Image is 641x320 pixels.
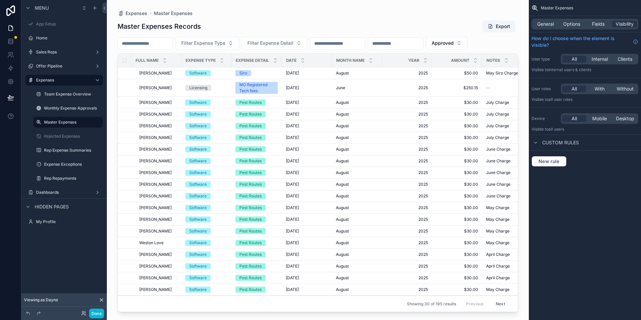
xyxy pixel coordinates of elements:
[36,219,101,224] label: My Profile
[336,217,378,222] a: August
[139,252,177,257] a: [PERSON_NAME]
[286,158,299,164] span: [DATE]
[286,170,328,175] a: [DATE]
[139,193,172,199] span: [PERSON_NAME]
[239,228,262,234] div: Pest Routes
[33,173,103,184] a: Rep Repayments
[189,205,207,211] div: Software
[336,70,378,76] a: August
[336,228,378,234] a: August
[139,228,177,234] a: [PERSON_NAME]
[239,193,262,199] div: Pest Routes
[336,135,349,140] span: August
[181,40,225,46] span: Filter Expense Type
[185,100,227,106] a: Software
[239,123,262,129] div: Pest Routes
[189,123,207,129] div: Software
[336,158,378,164] a: August
[531,116,558,121] label: Device
[336,182,378,187] a: August
[139,205,177,210] a: [PERSON_NAME]
[336,135,378,140] a: August
[235,216,278,222] a: Pest Routes
[185,240,227,246] a: Software
[336,112,349,117] span: August
[189,100,207,106] div: Software
[44,92,101,97] label: Team Expense Overview
[486,135,528,140] a: July Charge
[118,10,147,17] a: Expenses
[336,100,349,105] span: August
[336,252,349,257] span: August
[189,111,207,117] div: Software
[235,228,278,234] a: Pest Routes
[239,82,274,94] div: MO Registered Tech fees
[436,228,478,234] span: $30.00
[386,182,428,187] a: 2025
[386,158,428,164] a: 2025
[239,205,262,211] div: Pest Routes
[44,176,101,181] label: Rep Repayments
[185,70,227,76] a: Software
[432,40,454,46] span: Approved
[139,147,177,152] a: [PERSON_NAME]
[235,181,278,187] a: Pest Routes
[486,228,509,234] span: May Charge
[139,70,177,76] a: [PERSON_NAME]
[189,158,207,164] div: Software
[185,158,227,164] a: Software
[139,170,177,175] a: [PERSON_NAME]
[286,228,299,234] span: [DATE]
[235,123,278,129] a: Pest Routes
[486,205,528,210] a: May Charge
[139,112,177,117] a: [PERSON_NAME]
[139,112,172,117] span: [PERSON_NAME]
[25,216,103,227] a: My Profile
[25,61,103,71] a: Offer Pipeline
[25,187,103,198] a: Dashboards
[486,147,510,152] span: June Charge
[386,170,428,175] a: 2025
[386,217,428,222] a: 2025
[386,100,428,105] span: 2025
[336,170,349,175] span: August
[185,228,227,234] a: Software
[386,112,428,117] a: 2025
[336,147,349,152] span: August
[386,70,428,76] a: 2025
[436,135,478,140] a: $30.00
[235,193,278,199] a: Pest Routes
[139,240,164,246] span: Weston Love
[286,123,328,129] a: [DATE]
[286,85,328,91] a: [DATE]
[189,135,207,141] div: Software
[336,170,378,175] a: August
[286,100,328,105] a: [DATE]
[139,158,177,164] a: [PERSON_NAME]
[33,131,103,142] a: Rejected Expenses
[286,193,299,199] span: [DATE]
[336,70,349,76] span: August
[486,170,510,175] span: June Charge
[436,85,478,91] a: $250.15
[239,181,262,187] div: Pest Routes
[247,40,293,46] span: Filter Expense Detail
[386,135,428,140] span: 2025
[239,100,262,106] div: Pest Routes
[436,252,478,257] a: $30.00
[386,240,428,246] span: 2025
[436,193,478,199] span: $30.00
[386,228,428,234] span: 2025
[436,100,478,105] a: $30.00
[436,240,478,246] a: $30.00
[336,205,378,210] a: August
[235,82,278,94] a: MO Registered Tech fees
[189,240,207,246] div: Software
[386,252,428,257] span: 2025
[154,10,193,17] span: Master Expenses
[486,240,509,246] span: May Charge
